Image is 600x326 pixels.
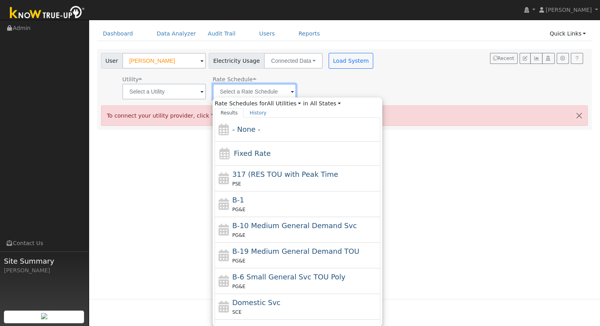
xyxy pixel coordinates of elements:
[293,26,326,41] a: Reports
[571,106,587,125] button: Close
[232,207,245,212] span: PG&E
[4,266,84,275] div: [PERSON_NAME]
[232,273,346,281] span: B-6 Small General Service TOU Poly Phase
[530,53,542,64] button: Multi-Series Graph
[329,53,374,69] button: Load System
[544,26,592,41] a: Quick Links
[232,309,242,315] span: SCE
[97,26,139,41] a: Dashboard
[232,125,260,133] span: - None -
[571,53,583,64] a: Help Link
[122,53,206,69] input: Select a User
[232,221,357,230] span: B-10 Medium General Demand Service (Primary Voltage)
[232,196,244,204] span: B-1
[232,298,281,307] span: Domestic Service
[232,170,338,178] span: 317 (Residential Time of Use with Peak Time Rebate Pilot) - Three Phase
[101,53,123,69] span: User
[244,108,273,118] a: History
[215,108,244,118] a: Results
[520,53,531,64] button: Edit User
[303,99,380,108] span: in
[6,4,89,22] img: Know True-Up
[151,26,202,41] a: Data Analyzer
[310,99,341,108] a: All States
[122,84,206,99] input: Select a Utility
[557,53,569,64] button: Settings
[232,284,245,289] span: PG&E
[232,181,241,187] span: PSE
[4,256,84,266] span: Site Summary
[546,7,592,13] span: [PERSON_NAME]
[41,313,47,319] img: retrieve
[215,99,301,108] span: Rate Schedules for
[202,26,241,41] a: Audit Trail
[209,53,264,69] span: Electricity Usage
[253,26,281,41] a: Users
[267,100,301,107] a: All Utilities
[107,112,253,119] span: To connect your utility provider, click "Connect Now"
[232,258,245,264] span: PG&E
[122,75,206,84] div: Utility
[213,76,256,82] span: Alias: None
[232,232,245,238] span: PG&E
[232,247,359,255] span: B-19 Medium General Demand TOU (Secondary) Mandatory
[542,53,554,64] button: Login As
[490,53,518,64] button: Recent
[264,53,323,69] button: Connected Data
[234,149,271,157] span: Fixed Rate
[213,84,296,99] input: Select a Rate Schedule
